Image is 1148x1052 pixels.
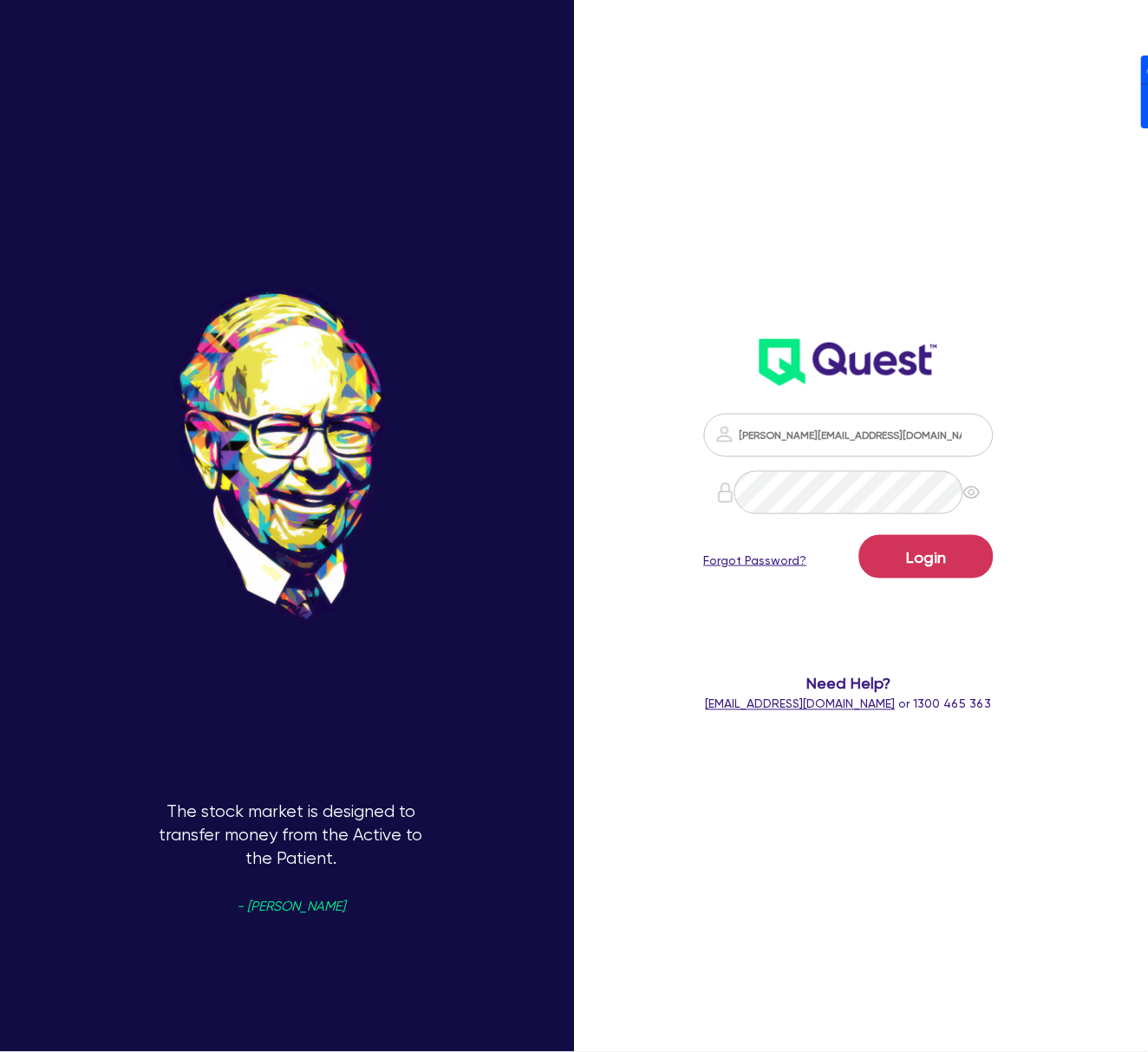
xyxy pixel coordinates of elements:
[706,697,992,711] span: or 1300 465 363
[760,339,937,386] img: wH2k97JdezQIQAAAABJRU5ErkJggg==
[237,901,345,914] span: - [PERSON_NAME]
[704,414,994,457] input: Email address
[963,484,981,501] span: eye
[704,552,807,570] a: Forgot Password?
[704,672,994,696] span: Need Help?
[706,697,896,711] a: [EMAIL_ADDRESS][DOMAIN_NAME]
[714,424,735,445] img: icon-password
[859,535,994,578] button: Login
[715,482,736,503] img: icon-password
